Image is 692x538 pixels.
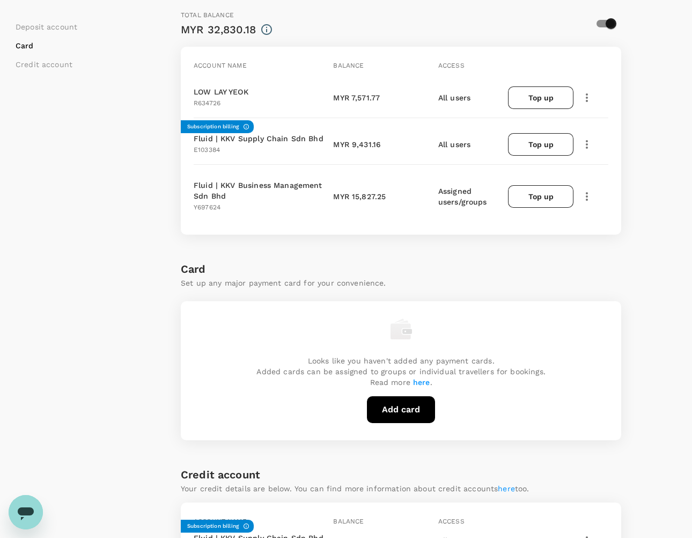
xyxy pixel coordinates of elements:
[333,62,364,69] span: Balance
[181,11,234,19] span: Total balance
[333,92,380,103] p: MYR 7,571.77
[438,518,465,525] span: Access
[181,21,256,38] div: MYR 32,830.18
[438,62,465,69] span: Access
[9,495,43,529] iframe: Button to launch messaging window
[508,133,573,156] button: Top up
[194,86,248,97] p: LOW LAY YEOK
[333,139,381,150] p: MYR 9,431.16
[438,140,470,149] span: All users
[181,260,621,278] h6: Card
[508,185,573,208] button: Top up
[194,146,220,154] span: E103384
[194,133,323,144] p: Fluid | KKV Supply Chain Sdn Bhd
[187,522,239,530] h6: Subscription billing
[194,518,247,525] span: Account name
[16,59,77,70] li: Credit account
[367,396,435,423] button: Add card
[16,40,77,51] li: Card
[333,518,364,525] span: Balance
[181,483,529,494] p: Your credit details are below. You can find more information about credit accounts too.
[391,318,412,340] img: empty
[438,93,470,102] span: All users
[333,191,386,202] p: MYR 15,827.25
[181,278,621,288] p: Set up any major payment card for your convenience.
[16,21,77,32] li: Deposit account
[413,378,430,387] a: here
[194,180,329,201] p: Fluid | KKV Business Management Sdn Bhd
[256,355,545,388] p: Looks like you haven't added any payment cards. Added cards can be assigned to groups or individu...
[194,203,220,211] span: Y697624
[194,62,247,69] span: Account name
[438,187,487,206] span: Assigned users/groups
[187,122,239,131] h6: Subscription billing
[194,99,220,107] span: R634726
[181,466,260,483] h6: Credit account
[508,86,573,109] button: Top up
[498,484,515,493] a: here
